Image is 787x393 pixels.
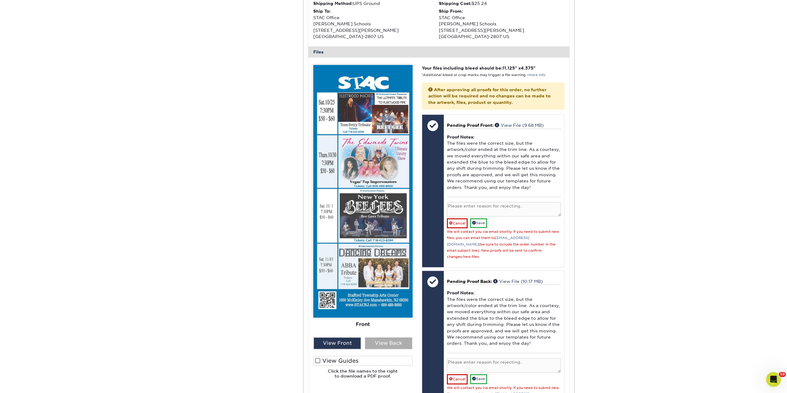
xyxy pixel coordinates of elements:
strong: Ship From: [439,9,463,14]
div: The files were the correct size, but the artwork/color ended at the trim line. As a courtesy, we ... [447,284,561,353]
span: Pending Proof Back: [447,279,492,284]
span: 4.375 [521,66,533,70]
div: View Front [314,337,361,349]
div: View Back [365,337,412,349]
div: Files [308,46,569,58]
div: The files were the correct size, but the artwork/color ended at the trim line. As a courtesy, we ... [447,129,561,197]
a: Cancel [447,374,468,384]
strong: Ship To: [313,9,331,14]
a: [EMAIL_ADDRESS][DOMAIN_NAME] [447,236,529,246]
span: Pending Proof Front: [447,123,494,128]
a: Cancel [447,218,468,228]
a: Save [470,374,487,384]
strong: After approving all proofs for this order, no further action will be required and no changes can ... [428,87,550,105]
h6: Click the file names to the right to download a PDF proof. [313,369,413,384]
small: We will contact you via email shortly. If you need to submit new files, you can email them to (be... [447,230,559,259]
span: 10 [779,372,786,377]
div: STAC Office [PERSON_NAME] Schools [STREET_ADDRESS][PERSON_NAME] [GEOGRAPHIC_DATA]-2807 US [439,8,564,40]
strong: Your files including bleed should be: " x " [422,66,536,70]
a: View File (9.68 MB) [495,123,544,128]
strong: Shipping Cost: [439,1,472,6]
a: more info [528,73,545,77]
small: *Additional bleed or crop marks may trigger a file warning – [422,73,545,77]
strong: Proof Notes: [447,290,474,295]
iframe: Intercom live chat [766,372,781,387]
div: Front [313,318,413,331]
div: $25.24 [439,0,564,6]
label: View Guides [313,356,413,365]
a: View File (10.17 MB) [493,279,543,284]
div: STAC Office [PERSON_NAME] Schools [STREET_ADDRESS][PERSON_NAME] [GEOGRAPHIC_DATA]-2807 US [313,8,439,40]
strong: Proof Notes: [447,135,474,139]
div: UPS Ground [313,0,439,6]
a: Save [470,218,487,228]
span: 11.125 [503,66,515,70]
strong: Shipping Method: [313,1,353,6]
